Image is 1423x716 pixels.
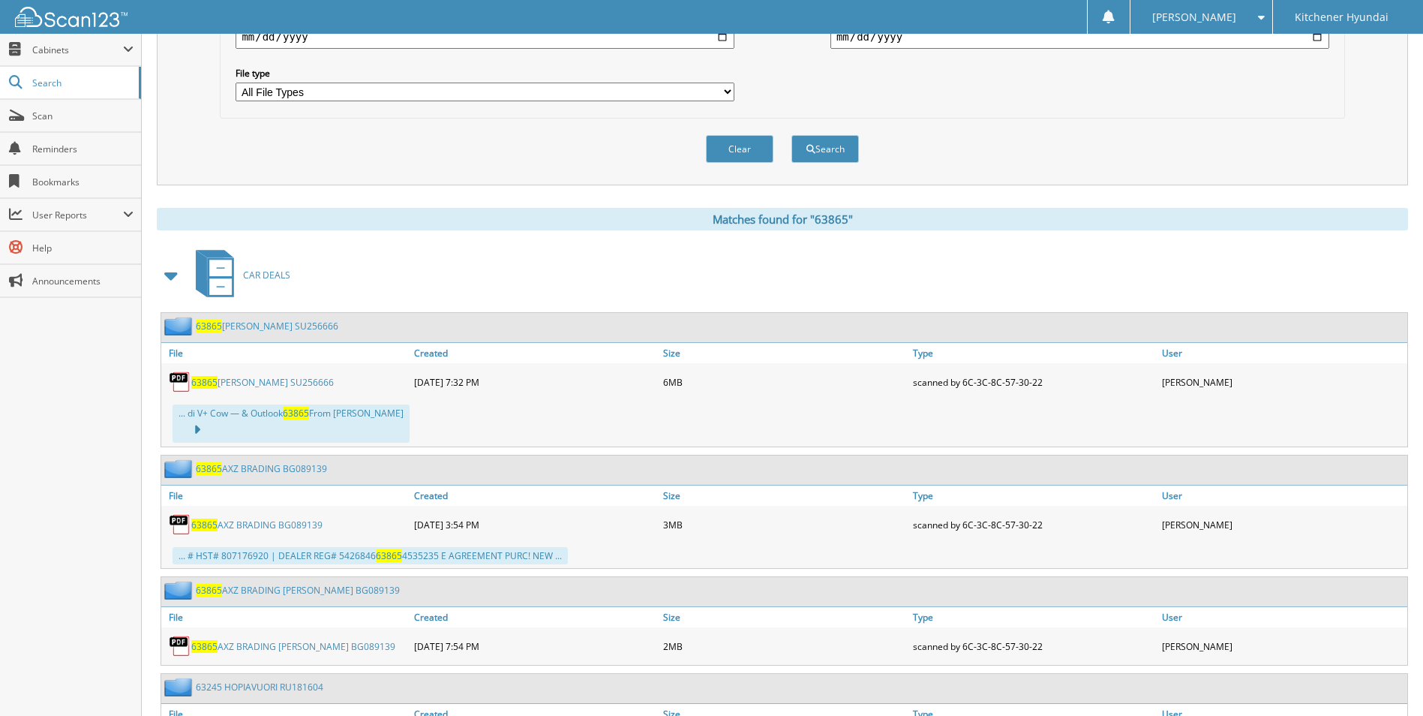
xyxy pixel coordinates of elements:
span: Help [32,242,134,254]
a: Size [659,343,908,363]
a: 63865[PERSON_NAME] SU256666 [191,376,334,389]
div: 3MB [659,510,908,540]
span: CAR DEALS [243,269,290,281]
img: folder2.png [164,678,196,696]
div: [DATE] 7:54 PM [410,631,659,661]
a: Type [909,486,1158,506]
a: Created [410,486,659,506]
img: PDF.png [169,513,191,536]
input: start [236,25,734,49]
div: [DATE] 3:54 PM [410,510,659,540]
div: 2MB [659,631,908,661]
span: Reminders [32,143,134,155]
span: Kitchener Hyundai [1295,13,1388,22]
div: scanned by 6C-3C-8C-57-30-22 [909,510,1158,540]
img: PDF.png [169,371,191,393]
div: [DATE] 7:32 PM [410,367,659,397]
a: Size [659,607,908,627]
span: 63865 [196,462,222,475]
div: ... di V+ Cow — & Outlook From [PERSON_NAME] [173,405,410,443]
div: ... # HST# 807176920 | DEALER REG# 5426846 4535235 E AGREEMENT PURC! NEW ... [173,547,568,564]
a: 63865AXZ BRADING BG089139 [196,462,327,475]
span: [PERSON_NAME] [1152,13,1236,22]
div: Matches found for "63865" [157,208,1408,230]
a: Created [410,343,659,363]
a: CAR DEALS [187,245,290,305]
span: 63865 [191,376,218,389]
span: 63865 [196,584,222,597]
span: 63865 [376,549,402,562]
a: 63865AXZ BRADING BG089139 [191,519,323,531]
div: [PERSON_NAME] [1158,510,1407,540]
a: 63865AXZ BRADING [PERSON_NAME] BG089139 [191,640,395,653]
img: folder2.png [164,581,196,600]
img: PDF.png [169,635,191,657]
div: scanned by 6C-3C-8C-57-30-22 [909,631,1158,661]
a: 63245 HOPIAVUORI RU181604 [196,681,323,693]
a: 63865[PERSON_NAME] SU256666 [196,320,338,332]
img: folder2.png [164,459,196,478]
a: Created [410,607,659,627]
span: 63865 [283,407,309,420]
img: folder2.png [164,317,196,335]
a: 63865AXZ BRADING [PERSON_NAME] BG089139 [196,584,400,597]
button: Search [791,135,859,163]
a: User [1158,343,1407,363]
div: [PERSON_NAME] [1158,367,1407,397]
a: Size [659,486,908,506]
img: scan123-logo-white.svg [15,7,128,27]
button: Clear [706,135,773,163]
label: File type [236,67,734,80]
a: File [161,607,410,627]
span: 63865 [196,320,222,332]
span: User Reports [32,209,123,221]
a: User [1158,486,1407,506]
span: Scan [32,110,134,122]
a: File [161,486,410,506]
a: Type [909,343,1158,363]
div: scanned by 6C-3C-8C-57-30-22 [909,367,1158,397]
div: [PERSON_NAME] [1158,631,1407,661]
iframe: Chat Widget [1348,644,1423,716]
span: Bookmarks [32,176,134,188]
span: 63865 [191,640,218,653]
a: File [161,343,410,363]
span: Search [32,77,131,89]
span: Cabinets [32,44,123,56]
div: 6MB [659,367,908,397]
span: Announcements [32,275,134,287]
a: Type [909,607,1158,627]
input: end [830,25,1329,49]
span: 63865 [191,519,218,531]
a: User [1158,607,1407,627]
